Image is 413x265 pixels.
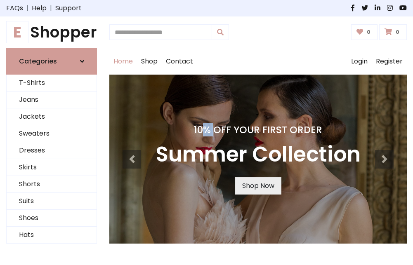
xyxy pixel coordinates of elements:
a: Register [372,48,407,75]
a: Suits [7,193,97,210]
a: Shorts [7,176,97,193]
a: FAQs [6,3,23,13]
a: Sweaters [7,125,97,142]
a: Login [347,48,372,75]
a: 0 [379,24,407,40]
a: Shop [137,48,162,75]
span: 0 [394,28,401,36]
a: Help [32,3,47,13]
a: Jeans [7,91,97,108]
a: Contact [162,48,197,75]
span: | [23,3,32,13]
a: Support [55,3,82,13]
a: EShopper [6,23,97,41]
a: Shop Now [235,177,281,195]
h1: Shopper [6,23,97,41]
a: Home [109,48,137,75]
h4: 10% Off Your First Order [156,124,361,136]
h3: Summer Collection [156,142,361,167]
a: Categories [6,48,97,75]
a: Hats [7,227,97,244]
span: | [47,3,55,13]
span: E [6,21,28,43]
a: Shoes [7,210,97,227]
h6: Categories [19,57,57,65]
a: Skirts [7,159,97,176]
a: 0 [351,24,378,40]
span: 0 [365,28,373,36]
a: T-Shirts [7,75,97,91]
a: Dresses [7,142,97,159]
a: Jackets [7,108,97,125]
